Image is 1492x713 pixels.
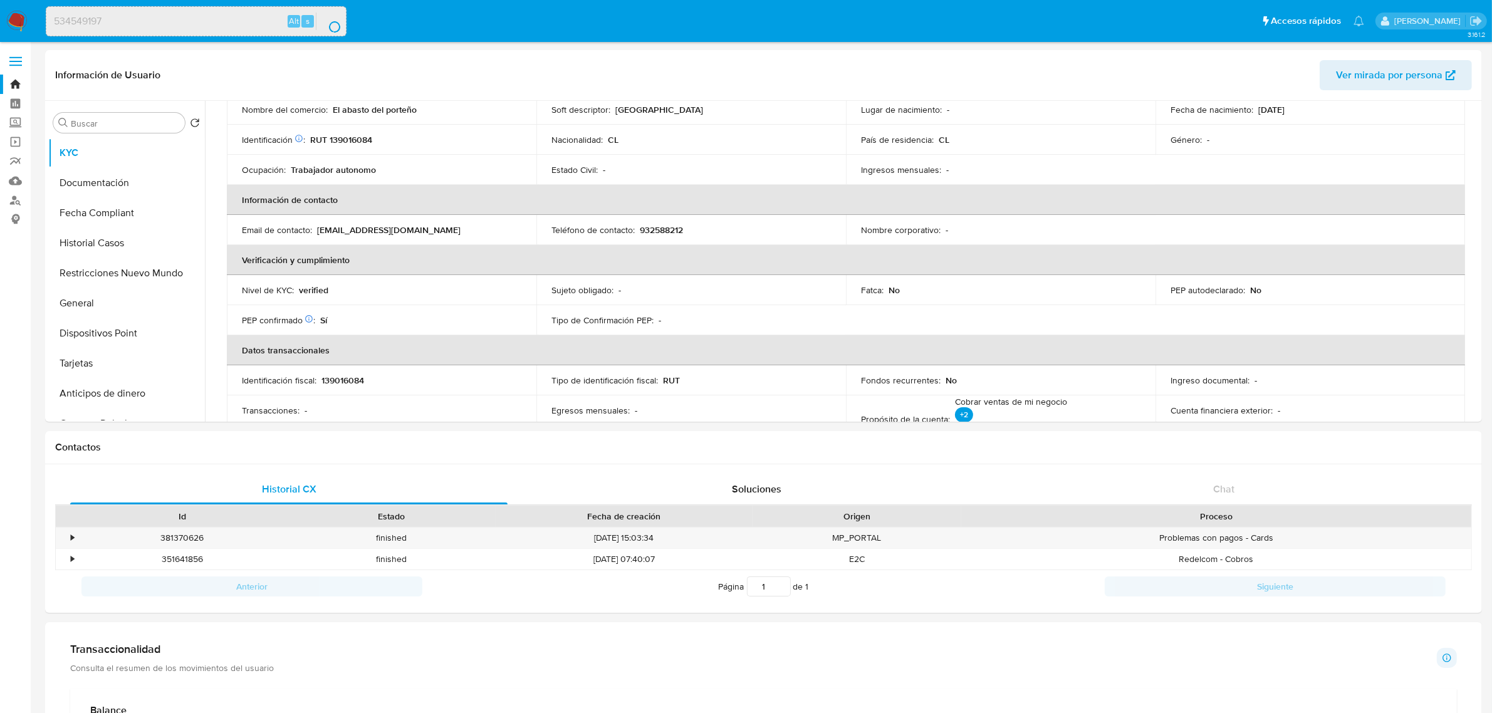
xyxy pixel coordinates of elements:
p: Fecha de nacimiento : [1171,104,1253,115]
div: • [71,553,74,565]
p: País de residencia : [861,134,934,145]
p: RUT 139016084 [310,134,372,145]
button: Ver mirada por persona [1320,60,1472,90]
button: KYC [48,138,205,168]
span: Soluciones [732,482,781,496]
button: Buscar [58,118,68,128]
span: Accesos rápidos [1271,14,1341,28]
p: Nombre del comercio : [242,104,328,115]
p: - [946,164,949,175]
p: Identificación : [242,134,305,145]
p: Ingresos mensuales : [861,164,941,175]
p: Sujeto obligado : [551,284,613,296]
div: finished [286,549,495,570]
p: Género : [1171,134,1202,145]
p: 139016084 [321,375,364,386]
div: Id [86,510,278,523]
p: No [889,284,900,296]
p: Egresos mensuales : [551,405,630,416]
p: - [659,315,661,326]
button: Fecha Compliant [48,198,205,228]
div: MP_PORTAL [753,528,961,548]
p: - [947,104,949,115]
div: 351641856 [78,549,286,570]
button: search-icon [316,13,342,30]
p: Trabajador autonomo [291,164,376,175]
button: General [48,288,205,318]
p: CL [608,134,618,145]
p: [EMAIL_ADDRESS][DOMAIN_NAME] [317,224,461,236]
button: Dispositivos Point [48,318,205,348]
p: Ocupación : [242,164,286,175]
input: Buscar [71,118,180,129]
p: Soft descriptor : [551,104,610,115]
p: - [1255,375,1257,386]
p: 932588212 [640,224,683,236]
div: Estado [295,510,486,523]
p: PEP autodeclarado : [1171,284,1245,296]
p: - [305,405,307,416]
div: Origen [761,510,952,523]
button: Cruces y Relaciones [48,409,205,439]
input: Buscar usuario o caso... [46,13,346,29]
p: No [946,375,957,386]
div: Proceso [970,510,1463,523]
p: [DATE] [1258,104,1285,115]
p: Identificación fiscal : [242,375,316,386]
a: Salir [1469,14,1483,28]
p: - [1207,134,1209,145]
th: Verificación y cumplimiento [227,245,1465,275]
p: Lugar de nacimiento : [861,104,942,115]
span: Historial CX [262,482,316,496]
div: Redelcom - Cobros [961,549,1471,570]
p: Propósito de la cuenta : [861,414,950,425]
th: Datos transaccionales [227,335,1465,365]
button: Volver al orden por defecto [190,118,200,132]
p: camilafernanda.paredessaldano@mercadolibre.cl [1394,15,1465,27]
div: • [71,532,74,544]
div: [DATE] 07:40:07 [496,549,753,570]
p: Nombre corporativo : [861,224,941,236]
button: Tarjetas [48,348,205,378]
button: Anticipos de dinero [48,378,205,409]
p: Cuenta financiera exterior : [1171,405,1273,416]
p: RUT [663,375,680,386]
h1: Contactos [55,441,1472,454]
p: Sí [320,315,327,326]
p: PEP confirmado : [242,315,315,326]
button: Restricciones Nuevo Mundo [48,258,205,288]
p: Estado Civil : [551,164,598,175]
p: Email de contacto : [242,224,312,236]
p: - [946,224,948,236]
div: Problemas con pagos - Cards [961,528,1471,548]
p: - [603,164,605,175]
div: E2C [753,549,961,570]
span: 1 [806,580,809,593]
th: Información de contacto [227,185,1465,215]
p: No [1250,284,1261,296]
p: Tipo de Confirmación PEP : [551,315,654,326]
p: Cobrar ventas de mi negocio [955,396,1067,425]
button: Historial Casos [48,228,205,258]
button: Siguiente [1105,576,1446,596]
p: +2 [955,407,973,422]
p: Tipo de identificación fiscal : [551,375,658,386]
p: Transacciones : [242,405,300,416]
div: finished [286,528,495,548]
span: Página de [719,576,809,596]
p: Nivel de KYC : [242,284,294,296]
span: s [306,15,310,27]
p: verified [299,284,328,296]
button: Documentación [48,168,205,198]
div: Fecha de creación [504,510,744,523]
p: [GEOGRAPHIC_DATA] [615,104,703,115]
p: CL [939,134,949,145]
button: Anterior [81,576,422,596]
div: [DATE] 15:03:34 [496,528,753,548]
a: Notificaciones [1354,16,1364,26]
span: Chat [1213,482,1234,496]
span: Ver mirada por persona [1336,60,1442,90]
p: Fatca : [861,284,884,296]
p: - [618,284,621,296]
span: Alt [289,15,299,27]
